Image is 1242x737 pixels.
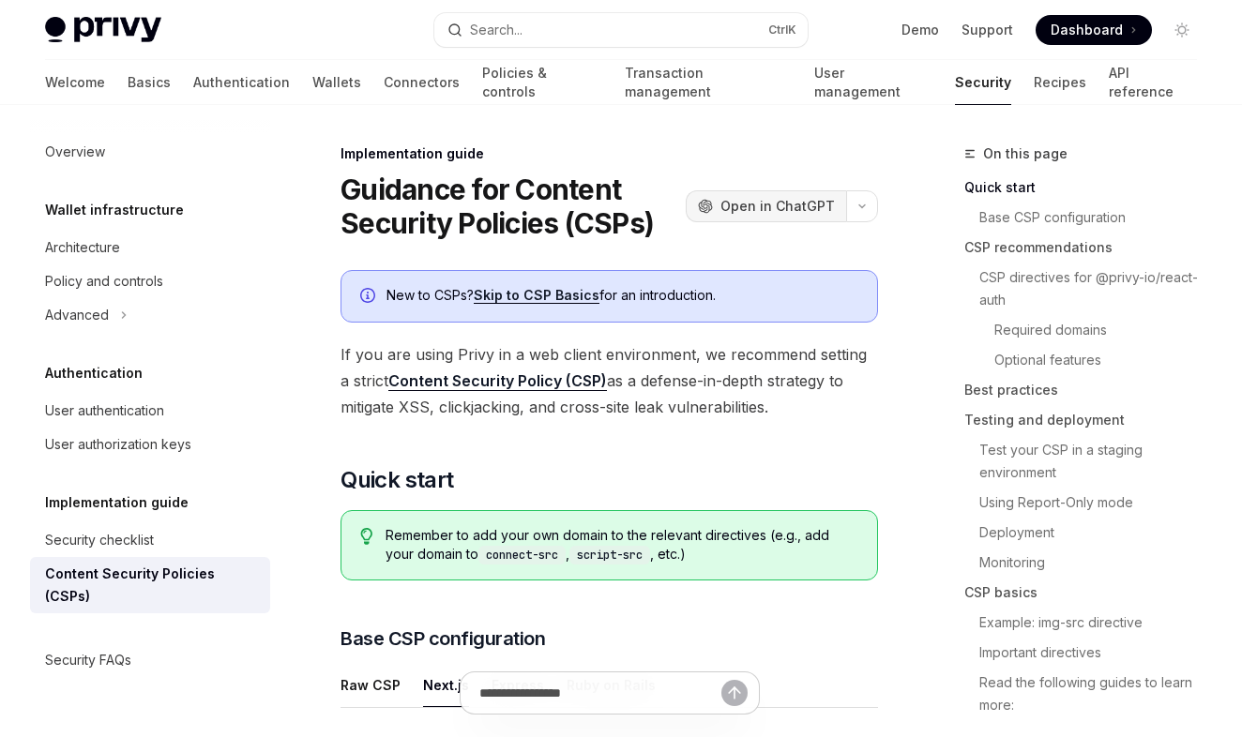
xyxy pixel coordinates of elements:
[30,643,270,677] a: Security FAQs
[474,287,599,304] a: Skip to CSP Basics
[341,341,878,420] span: If you are using Privy in a web client environment, we recommend setting a strict as a defense-in...
[983,143,1068,165] span: On this page
[45,362,143,384] h5: Authentication
[386,286,858,307] div: New to CSPs? for an introduction.
[45,17,161,43] img: light logo
[30,394,270,428] a: User authentication
[686,190,846,222] button: Open in ChatGPT
[979,638,1212,668] a: Important directives
[901,21,939,39] a: Demo
[492,663,544,707] button: Express
[388,371,607,391] a: Content Security Policy (CSP)
[964,173,1212,203] a: Quick start
[45,399,164,422] div: User authentication
[341,144,878,163] div: Implementation guide
[30,264,270,298] a: Policy and controls
[45,649,131,671] div: Security FAQs
[470,19,523,41] div: Search...
[625,60,792,105] a: Transaction management
[962,21,1013,39] a: Support
[341,663,401,707] button: Raw CSP
[45,141,105,163] div: Overview
[30,523,270,557] a: Security checklist
[964,405,1212,435] a: Testing and deployment
[994,315,1212,345] a: Required domains
[312,60,361,105] a: Wallets
[955,60,1011,105] a: Security
[45,563,259,608] div: Content Security Policies (CSPs)
[434,13,809,47] button: Search...CtrlK
[979,518,1212,548] a: Deployment
[45,199,184,221] h5: Wallet infrastructure
[569,546,650,564] code: script-src
[30,135,270,169] a: Overview
[45,236,120,259] div: Architecture
[979,435,1212,488] a: Test your CSP in a staging environment
[128,60,171,105] a: Basics
[768,23,796,38] span: Ctrl K
[979,488,1212,518] a: Using Report-Only mode
[360,288,379,307] svg: Info
[1109,60,1197,105] a: API reference
[386,526,858,564] span: Remember to add your own domain to the relevant directives (e.g., add your domain to , , etc.)
[45,304,109,326] div: Advanced
[341,625,545,652] span: Base CSP configuration
[979,608,1212,638] a: Example: img-src directive
[1167,15,1197,45] button: Toggle dark mode
[30,428,270,461] a: User authorization keys
[979,263,1212,315] a: CSP directives for @privy-io/react-auth
[341,465,453,495] span: Quick start
[994,345,1212,375] a: Optional features
[360,528,373,545] svg: Tip
[45,433,191,456] div: User authorization keys
[720,197,835,216] span: Open in ChatGPT
[384,60,460,105] a: Connectors
[964,578,1212,608] a: CSP basics
[979,668,1212,720] a: Read the following guides to learn more:
[1034,60,1086,105] a: Recipes
[423,663,469,707] button: Next.js
[567,663,656,707] button: Ruby on Rails
[45,270,163,293] div: Policy and controls
[721,680,748,706] button: Send message
[979,203,1212,233] a: Base CSP configuration
[979,548,1212,578] a: Monitoring
[30,231,270,264] a: Architecture
[45,529,154,551] div: Security checklist
[1051,21,1123,39] span: Dashboard
[478,546,566,564] code: connect-src
[482,60,602,105] a: Policies & controls
[964,233,1212,263] a: CSP recommendations
[341,173,678,240] h1: Guidance for Content Security Policies (CSPs)
[964,375,1212,405] a: Best practices
[45,491,189,514] h5: Implementation guide
[30,557,270,613] a: Content Security Policies (CSPs)
[1036,15,1152,45] a: Dashboard
[193,60,290,105] a: Authentication
[45,60,105,105] a: Welcome
[814,60,932,105] a: User management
